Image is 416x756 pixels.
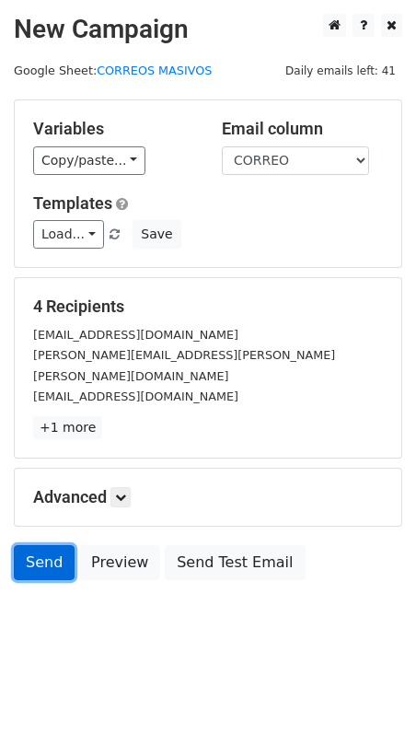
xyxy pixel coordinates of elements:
[133,220,180,249] button: Save
[324,668,416,756] div: Widget de chat
[33,487,383,507] h5: Advanced
[33,220,104,249] a: Load...
[97,64,212,77] a: CORREOS MASIVOS
[33,328,238,342] small: [EMAIL_ADDRESS][DOMAIN_NAME]
[33,119,194,139] h5: Variables
[79,545,160,580] a: Preview
[33,416,102,439] a: +1 more
[279,64,402,77] a: Daily emails left: 41
[33,193,112,213] a: Templates
[14,64,212,77] small: Google Sheet:
[14,545,75,580] a: Send
[33,348,335,383] small: [PERSON_NAME][EMAIL_ADDRESS][PERSON_NAME][PERSON_NAME][DOMAIN_NAME]
[33,297,383,317] h5: 4 Recipients
[14,14,402,45] h2: New Campaign
[165,545,305,580] a: Send Test Email
[33,146,145,175] a: Copy/paste...
[324,668,416,756] iframe: Chat Widget
[222,119,383,139] h5: Email column
[279,61,402,81] span: Daily emails left: 41
[33,390,238,403] small: [EMAIL_ADDRESS][DOMAIN_NAME]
